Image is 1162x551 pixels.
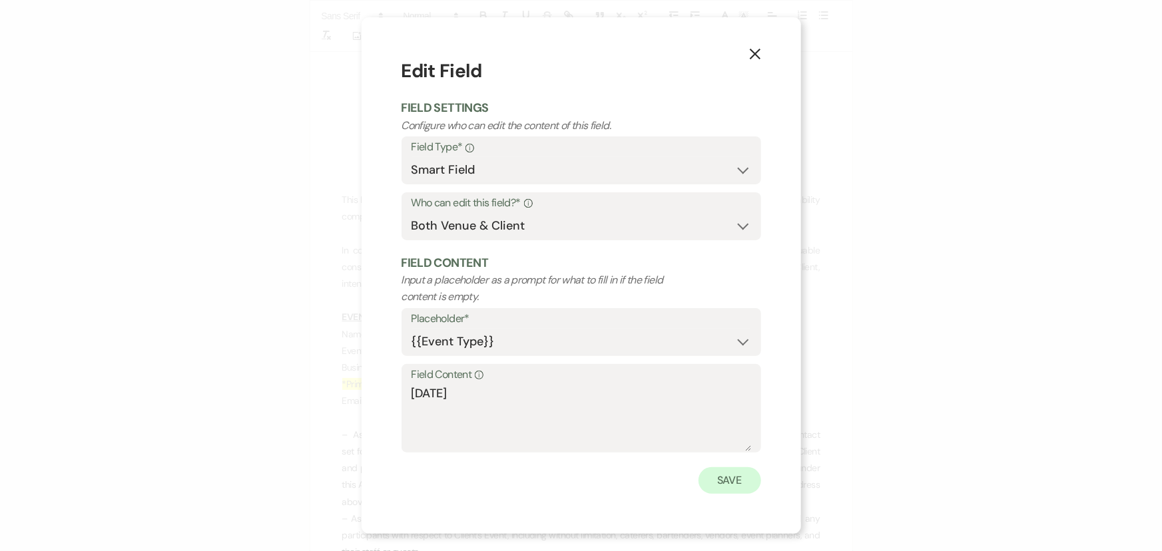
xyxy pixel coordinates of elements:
[412,309,751,329] label: Placeholder*
[699,467,761,494] button: Save
[402,117,689,134] p: Configure who can edit the content of this field.
[412,365,751,385] label: Field Content
[402,100,761,116] h2: Field Settings
[412,138,751,157] label: Field Type*
[412,194,751,213] label: Who can edit this field?*
[402,57,761,85] h1: Edit Field
[402,255,761,272] h2: Field Content
[412,385,751,451] textarea: [DATE]
[402,272,689,305] p: Input a placeholder as a prompt for what to fill in if the field content is empty.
